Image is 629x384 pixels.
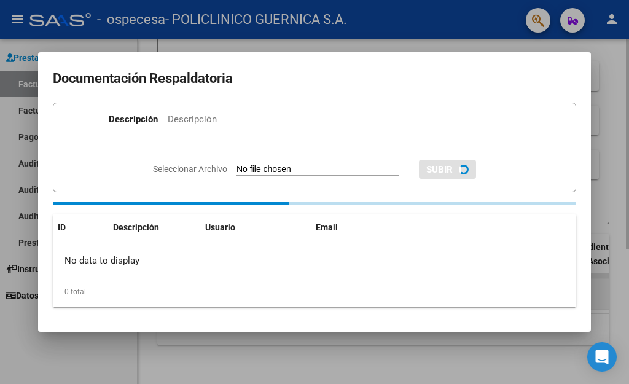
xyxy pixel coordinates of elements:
[113,222,159,232] span: Descripción
[53,245,412,276] div: No data to display
[53,276,576,307] div: 0 total
[419,160,476,179] button: SUBIR
[53,67,576,90] h2: Documentación Respaldatoria
[200,214,311,241] datatable-header-cell: Usuario
[58,222,66,232] span: ID
[108,214,200,241] datatable-header-cell: Descripción
[53,214,108,241] datatable-header-cell: ID
[205,222,235,232] span: Usuario
[587,342,617,372] div: Open Intercom Messenger
[311,214,421,241] datatable-header-cell: Email
[316,222,338,232] span: Email
[109,112,158,127] p: Descripción
[426,164,453,175] span: SUBIR
[153,164,227,174] span: Seleccionar Archivo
